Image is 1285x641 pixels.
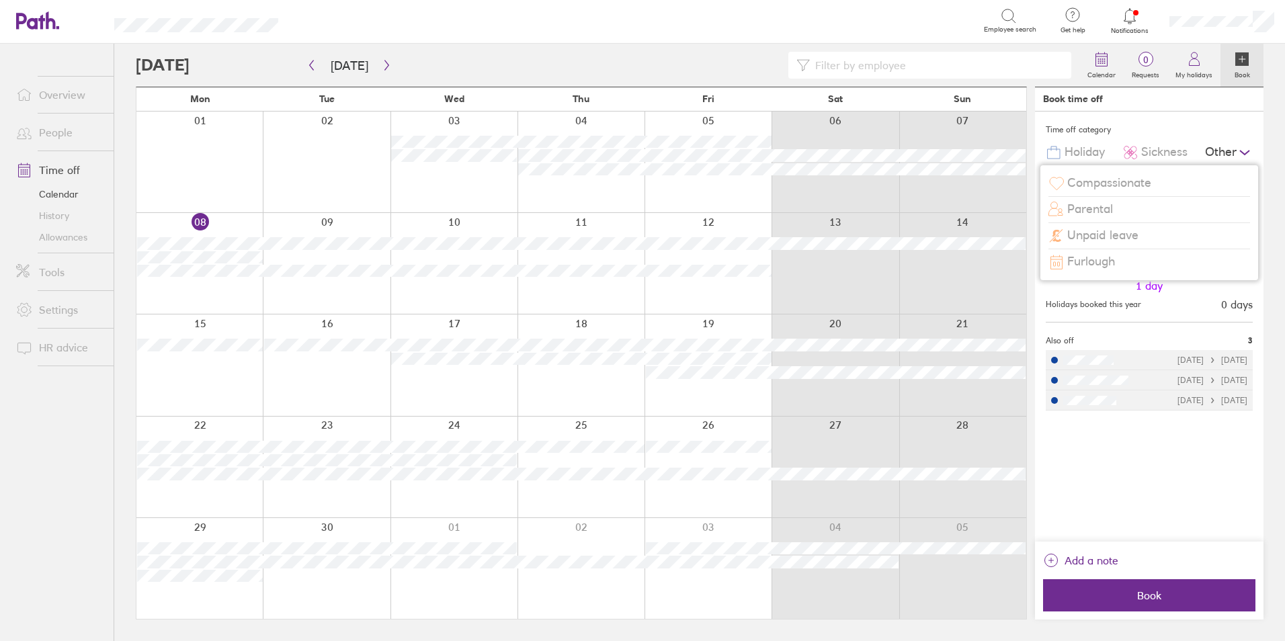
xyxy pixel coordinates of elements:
span: Sun [954,93,971,104]
div: [DATE] [DATE] [1177,355,1247,365]
button: [DATE] [320,54,379,77]
a: Calendar [1079,44,1124,87]
button: Add a note [1043,550,1118,571]
span: Parental [1067,202,1113,216]
span: Mon [190,93,210,104]
div: 0 days [1221,298,1253,310]
span: Also off [1046,336,1074,345]
span: 3 [1248,336,1253,345]
span: Holiday [1065,145,1105,159]
a: Notifications [1108,7,1152,35]
label: Book [1227,67,1258,79]
input: Filter by employee [810,52,1063,78]
span: Notifications [1108,27,1152,35]
span: Furlough [1067,255,1115,269]
div: Search [315,14,349,26]
a: History [5,205,114,226]
div: [DATE] [DATE] [1177,396,1247,405]
span: Thu [573,93,589,104]
label: Requests [1124,67,1167,79]
a: My holidays [1167,44,1220,87]
span: Sat [828,93,843,104]
a: Allowances [5,226,114,248]
a: Settings [5,296,114,323]
div: Other [1205,140,1253,165]
a: HR advice [5,334,114,361]
div: Time off category [1046,120,1253,140]
label: Calendar [1079,67,1124,79]
button: Book [1043,579,1255,611]
span: Compassionate [1067,176,1151,190]
span: Fri [702,93,714,104]
span: Unpaid leave [1067,228,1138,243]
span: Tue [319,93,335,104]
span: Add a note [1065,550,1118,571]
label: My holidays [1167,67,1220,79]
span: Sickness [1141,145,1188,159]
a: Overview [5,81,114,108]
a: 0Requests [1124,44,1167,87]
span: Book [1052,589,1246,601]
span: Get help [1051,26,1095,34]
a: Tools [5,259,114,286]
span: 0 [1124,54,1167,65]
span: Wed [444,93,464,104]
a: Calendar [5,183,114,205]
div: Book time off [1043,93,1103,104]
a: Time off [5,157,114,183]
span: Employee search [984,26,1036,34]
div: 1 day [1047,280,1251,292]
a: People [5,119,114,146]
div: Holidays booked this year [1046,300,1141,309]
div: [DATE] [DATE] [1177,376,1247,385]
a: Book [1220,44,1263,87]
